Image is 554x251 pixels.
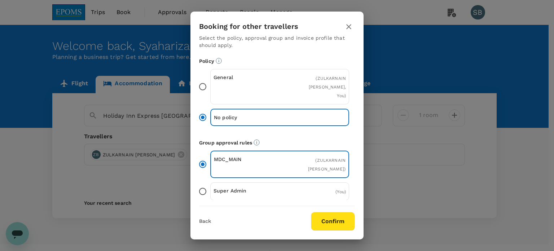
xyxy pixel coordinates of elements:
[199,57,355,65] p: Policy
[199,139,355,146] p: Group approval rules
[254,139,260,146] svg: Default approvers or custom approval rules (if available) are based on the user group.
[199,218,211,224] button: Back
[216,58,222,64] svg: Booking restrictions are based on the selected travel policy.
[214,156,280,163] p: MDC_MAIN
[199,22,298,31] h3: Booking for other travellers
[309,76,346,98] span: ( ZULKARNAIN [PERSON_NAME], You )
[214,114,280,121] p: No policy
[308,158,346,172] span: ( ZULKARNAIN [PERSON_NAME] )
[311,212,355,231] button: Confirm
[199,34,355,49] p: Select the policy, approval group and invoice profile that should apply.
[214,74,280,81] p: General
[335,189,346,194] span: ( You )
[214,187,280,194] p: Super Admin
